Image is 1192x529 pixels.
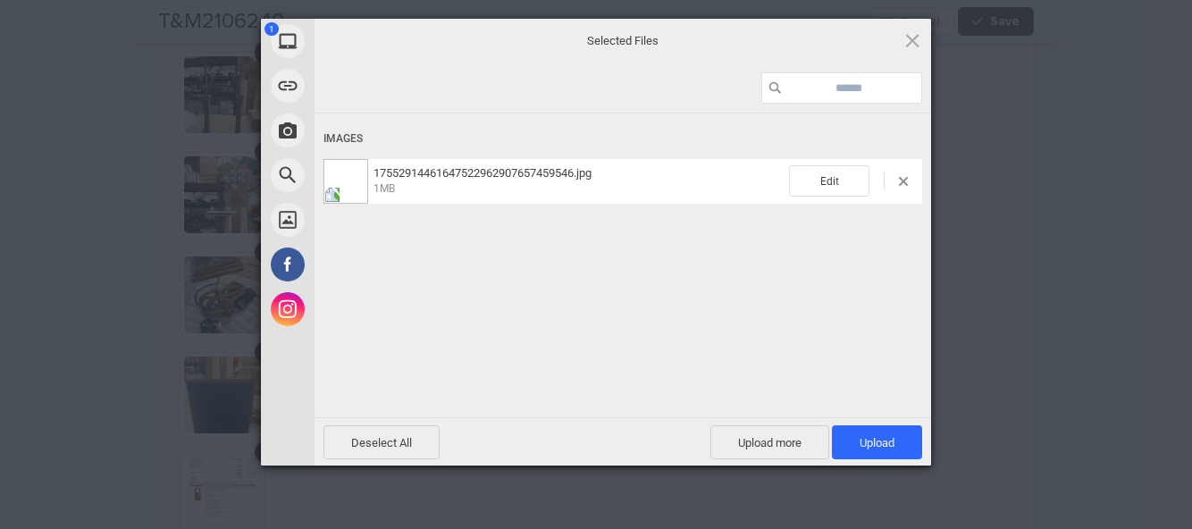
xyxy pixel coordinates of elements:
[902,30,922,50] span: Click here or hit ESC to close picker
[261,197,475,242] div: Unsplash
[374,182,395,195] span: 1MB
[368,166,789,196] span: 17552914461647522962907657459546.jpg
[261,63,475,108] div: Link (URL)
[264,22,279,36] span: 1
[789,165,869,197] span: Edit
[323,122,922,155] div: Images
[261,287,475,332] div: Instagram
[832,425,922,459] span: Upload
[860,436,894,449] span: Upload
[444,33,802,49] span: Selected Files
[323,159,368,204] img: 220316a8-815b-461a-b94a-db630d35d376
[261,242,475,287] div: Facebook
[323,425,440,459] span: Deselect All
[261,108,475,153] div: Take Photo
[374,166,592,180] span: 17552914461647522962907657459546.jpg
[261,19,475,63] div: My Device
[261,153,475,197] div: Web Search
[710,425,829,459] span: Upload more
